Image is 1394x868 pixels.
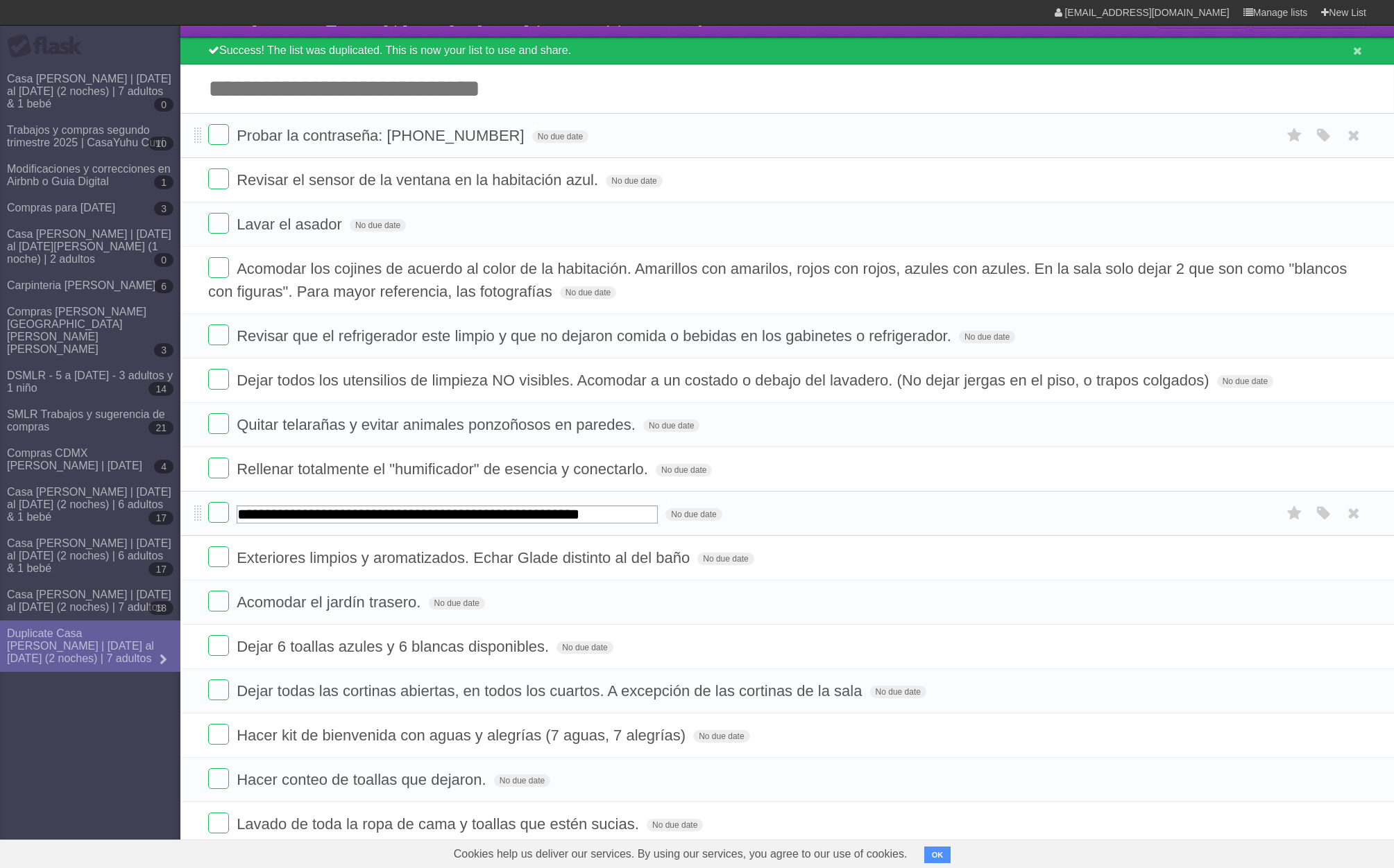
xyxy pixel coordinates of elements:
b: 4 [154,460,173,474]
span: Acomodar el jardín trasero. [237,593,424,611]
label: Done [208,413,229,434]
button: OK [924,847,951,863]
b: 21 [148,421,173,435]
b: 14 [148,382,173,396]
span: No due date [656,464,712,476]
b: 17 [148,511,173,525]
span: No due date [532,130,588,143]
label: Done [208,591,229,611]
div: Success! The list was duplicated. This is now your list to use and share. [180,37,1394,64]
label: Done [208,458,229,478]
span: No due date [1217,375,1273,388]
b: 1 [154,175,173,189]
label: Star task [1282,124,1308,147]
label: Done [208,546,229,567]
span: Revisar que el refrigerador este limpio y que no dejaron comida o bebidas en los gabinetes o refr... [237,327,955,345]
b: 0 [154,253,173,267]
label: Done [208,768,229,789]
span: No due date [647,819,703,831]
span: Acomodar los cojines de acuerdo al color de la habitación. Amarillos con amarilos, rojos con rojo... [208,260,1347,300]
span: No due date [665,508,722,521]
span: Probar la contraseña: [PHONE_NUMBER] [237,127,528,144]
label: Done [208,124,229,145]
span: No due date [870,686,926,698]
span: Quitar telarañas y evitar animales ponzoñosos en paredes. [237,416,639,433]
span: Rellenar totalmente el "humificador" de esencia y conectarlo. [237,460,652,478]
label: Done [208,324,229,345]
b: 10 [148,137,173,150]
span: Cookies help us deliver our services. By using our services, you agree to our use of cookies. [440,840,921,868]
span: No due date [959,331,1015,343]
span: No due date [560,286,616,299]
label: Star task [1282,502,1308,525]
span: Hacer conteo de toallas que dejaron. [237,771,490,788]
b: 0 [154,98,173,112]
span: No due date [494,774,550,787]
span: No due date [693,730,749,743]
b: 3 [154,202,173,216]
span: Hacer kit de bienvenida con aguas y alegrías (7 aguas, 7 alegrías) [237,727,689,744]
label: Done [208,502,229,523]
div: Flask [7,34,90,59]
span: Lavar el asador [237,216,346,233]
b: 17 [148,562,173,576]
label: Done [208,635,229,656]
label: Done [208,724,229,745]
span: Dejar 6 toallas azules y 6 blancas disponibles. [237,638,552,655]
b: 18 [148,601,173,615]
label: Done [208,679,229,700]
span: Exteriores limpios y aromatizados. Echar Glade distinto al del baño [237,549,693,566]
label: Done [208,813,229,833]
label: Done [208,257,229,278]
label: Done [208,213,229,234]
span: No due date [643,419,699,432]
span: Lavado de toda la ropa de cama y toallas que estén sucias. [237,815,643,833]
b: 3 [154,343,173,357]
span: No due date [556,641,613,654]
span: No due date [429,597,485,609]
b: 6 [154,279,173,293]
label: Done [208,369,229,390]
span: Dejar todas las cortinas abiertas, en todos los cuartos. A excepción de las cortinas de la sala [237,682,865,700]
label: Done [208,168,229,189]
span: Revisar el sensor de la ventana en la habitación azul. [237,171,602,189]
span: Dejar todos los utensilios de limpieza NO visibles. Acomodar a un costado o debajo del lavadero. ... [237,372,1212,389]
span: No due date [697,553,754,565]
span: No due date [606,175,662,187]
span: No due date [350,219,406,232]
